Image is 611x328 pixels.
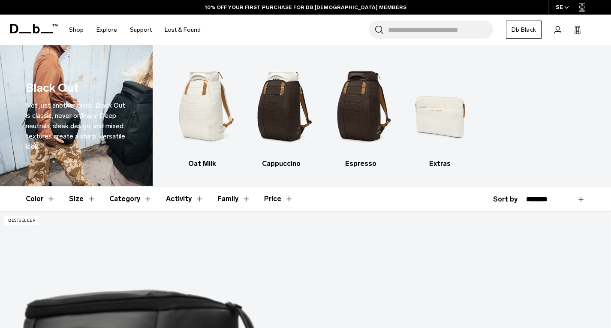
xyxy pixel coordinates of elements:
[26,187,55,211] button: Toggle Filter
[249,159,313,169] h3: Cappuccino
[170,58,234,154] img: Db
[166,187,204,211] button: Toggle Filter
[328,58,393,154] img: Db
[69,15,84,45] a: Shop
[4,216,39,225] p: Bestseller
[170,159,234,169] h3: Oat Milk
[408,58,472,154] img: Db
[408,58,472,169] a: Db Extras
[130,15,152,45] a: Support
[109,187,152,211] button: Toggle Filter
[170,58,234,169] a: Db Oat Milk
[205,3,406,11] a: 10% OFF YOUR FIRST PURCHASE FOR DB [DEMOGRAPHIC_DATA] MEMBERS
[249,58,313,169] li: 2 / 4
[217,187,250,211] button: Toggle Filter
[63,15,207,45] nav: Main Navigation
[408,58,472,169] li: 4 / 4
[96,15,117,45] a: Explore
[264,187,293,211] button: Toggle Price
[69,187,96,211] button: Toggle Filter
[165,15,201,45] a: Lost & Found
[249,58,313,169] a: Db Cappuccino
[249,58,313,154] img: Db
[170,58,234,169] li: 1 / 4
[26,79,78,97] h1: Black Out
[26,100,127,152] p: Not just another black. Black Out is classic, never ordinary. Deep neutrals, sleek design, and mi...
[328,58,393,169] a: Db Espresso
[328,159,393,169] h3: Espresso
[506,21,542,39] a: Db Black
[328,58,393,169] li: 3 / 4
[408,159,472,169] h3: Extras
